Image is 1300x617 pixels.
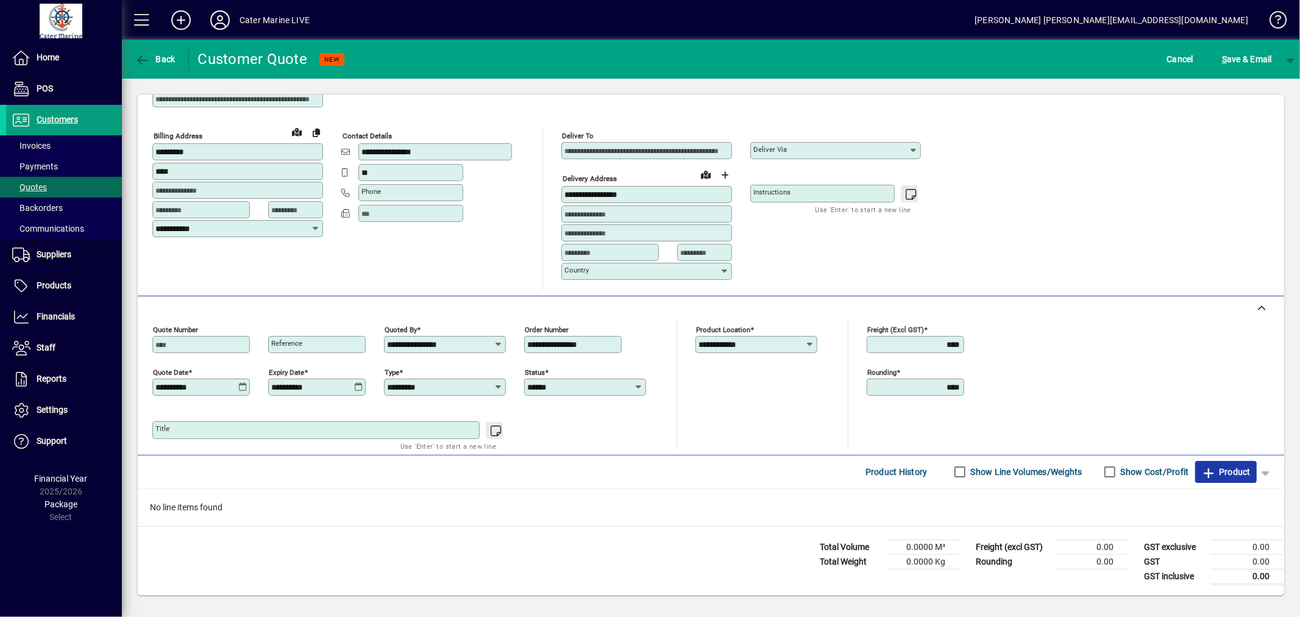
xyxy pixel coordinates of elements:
[970,554,1055,569] td: Rounding
[122,48,189,70] app-page-header-button: Back
[138,489,1284,526] div: No line items found
[6,333,122,363] a: Staff
[6,240,122,270] a: Suppliers
[1055,540,1128,554] td: 0.00
[240,10,310,30] div: Cater Marine LIVE
[1222,49,1272,69] span: ave & Email
[12,224,84,234] span: Communications
[12,141,51,151] span: Invoices
[564,266,589,274] mat-label: Country
[525,368,545,376] mat-label: Status
[1211,569,1284,584] td: 0.00
[753,145,787,154] mat-label: Deliver via
[562,132,594,140] mat-label: Deliver To
[814,540,887,554] td: Total Volume
[135,54,176,64] span: Back
[815,202,911,216] mat-hint: Use 'Enter' to start a new line
[1138,554,1211,569] td: GST
[271,339,302,348] mat-label: Reference
[861,461,932,483] button: Product History
[201,9,240,31] button: Profile
[153,368,188,376] mat-label: Quote date
[361,187,381,196] mat-label: Phone
[1138,540,1211,554] td: GST exclusive
[1260,2,1285,42] a: Knowledge Base
[37,343,55,352] span: Staff
[37,115,78,124] span: Customers
[887,540,960,554] td: 0.0000 M³
[307,123,326,142] button: Copy to Delivery address
[753,188,790,196] mat-label: Instructions
[6,135,122,156] a: Invoices
[37,312,75,321] span: Financials
[37,405,68,415] span: Settings
[35,474,88,483] span: Financial Year
[6,271,122,301] a: Products
[385,325,417,333] mat-label: Quoted by
[37,249,71,259] span: Suppliers
[6,395,122,426] a: Settings
[153,325,198,333] mat-label: Quote number
[968,466,1082,478] label: Show Line Volumes/Weights
[6,426,122,457] a: Support
[37,436,67,446] span: Support
[324,55,339,63] span: NEW
[696,325,750,333] mat-label: Product location
[269,368,304,376] mat-label: Expiry date
[1138,569,1211,584] td: GST inclusive
[1211,554,1284,569] td: 0.00
[1201,462,1251,482] span: Product
[12,182,47,192] span: Quotes
[198,49,308,69] div: Customer Quote
[6,156,122,177] a: Payments
[37,52,59,62] span: Home
[155,424,169,433] mat-label: Title
[12,203,63,213] span: Backorders
[1167,49,1194,69] span: Cancel
[1211,540,1284,554] td: 0.00
[37,84,53,93] span: POS
[6,177,122,198] a: Quotes
[400,439,496,453] mat-hint: Use 'Enter' to start a new line
[970,540,1055,554] td: Freight (excl GST)
[6,218,122,239] a: Communications
[975,10,1248,30] div: [PERSON_NAME] [PERSON_NAME][EMAIL_ADDRESS][DOMAIN_NAME]
[37,374,66,383] span: Reports
[6,74,122,104] a: POS
[12,162,58,171] span: Payments
[814,554,887,569] td: Total Weight
[6,364,122,394] a: Reports
[132,48,179,70] button: Back
[716,165,735,185] button: Choose address
[887,554,960,569] td: 0.0000 Kg
[162,9,201,31] button: Add
[6,302,122,332] a: Financials
[1055,554,1128,569] td: 0.00
[37,280,71,290] span: Products
[867,368,897,376] mat-label: Rounding
[1216,48,1278,70] button: Save & Email
[6,43,122,73] a: Home
[287,122,307,141] a: View on map
[525,325,569,333] mat-label: Order number
[867,325,924,333] mat-label: Freight (excl GST)
[1164,48,1197,70] button: Cancel
[865,462,928,482] span: Product History
[44,499,77,509] span: Package
[6,198,122,218] a: Backorders
[1195,461,1257,483] button: Product
[1222,54,1227,64] span: S
[385,368,399,376] mat-label: Type
[1118,466,1189,478] label: Show Cost/Profit
[696,165,716,184] a: View on map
